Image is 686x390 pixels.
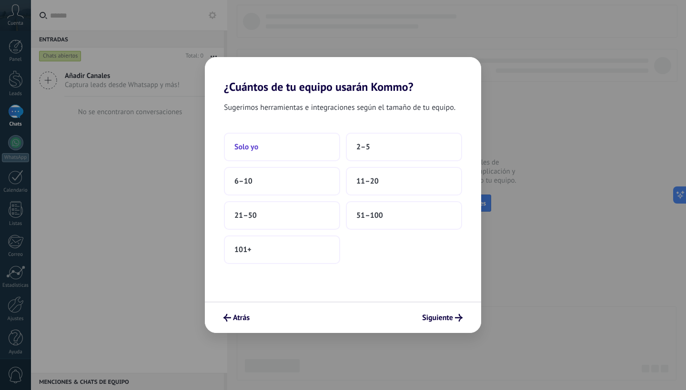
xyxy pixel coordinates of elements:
[224,101,455,114] span: Sugerimos herramientas e integraciones según el tamaño de tu equipo.
[346,167,462,195] button: 11–20
[356,142,370,152] span: 2–5
[224,167,340,195] button: 6–10
[346,133,462,161] button: 2–5
[234,211,257,220] span: 21–50
[422,314,453,321] span: Siguiente
[233,314,250,321] span: Atrás
[418,310,467,326] button: Siguiente
[224,201,340,230] button: 21–50
[234,142,258,152] span: Solo yo
[346,201,462,230] button: 51–100
[224,235,340,264] button: 101+
[205,57,481,94] h2: ¿Cuántos de tu equipo usarán Kommo?
[219,310,254,326] button: Atrás
[356,176,379,186] span: 11–20
[356,211,383,220] span: 51–100
[234,245,252,254] span: 101+
[234,176,252,186] span: 6–10
[224,133,340,161] button: Solo yo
